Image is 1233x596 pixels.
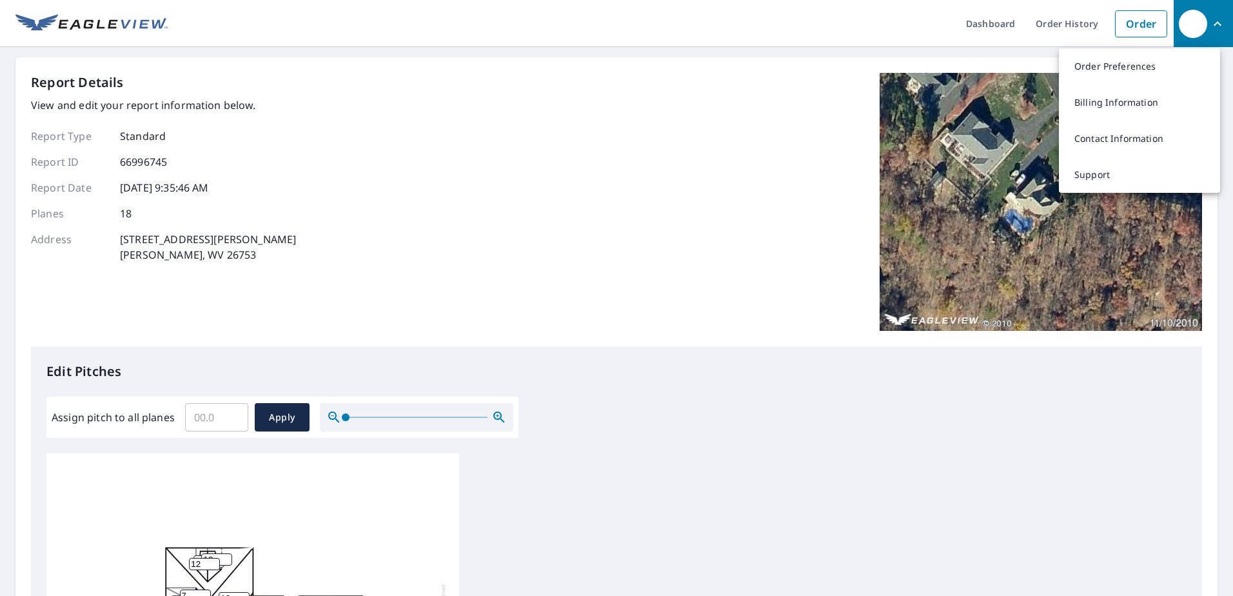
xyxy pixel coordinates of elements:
[1115,10,1167,37] a: Order
[1059,121,1220,157] a: Contact Information
[120,128,166,144] p: Standard
[46,362,1187,381] p: Edit Pitches
[31,206,108,221] p: Planes
[185,399,248,435] input: 00.0
[31,73,124,92] p: Report Details
[1059,84,1220,121] a: Billing Information
[120,154,167,170] p: 66996745
[120,232,296,263] p: [STREET_ADDRESS][PERSON_NAME] [PERSON_NAME], WV 26753
[31,232,108,263] p: Address
[31,154,108,170] p: Report ID
[265,410,299,426] span: Apply
[120,206,132,221] p: 18
[15,14,168,34] img: EV Logo
[1059,48,1220,84] a: Order Preferences
[255,403,310,432] button: Apply
[1059,157,1220,193] a: Support
[31,97,296,113] p: View and edit your report information below.
[31,180,108,195] p: Report Date
[52,410,175,425] label: Assign pitch to all planes
[120,180,209,195] p: [DATE] 9:35:46 AM
[31,128,108,144] p: Report Type
[880,73,1202,331] img: Top image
